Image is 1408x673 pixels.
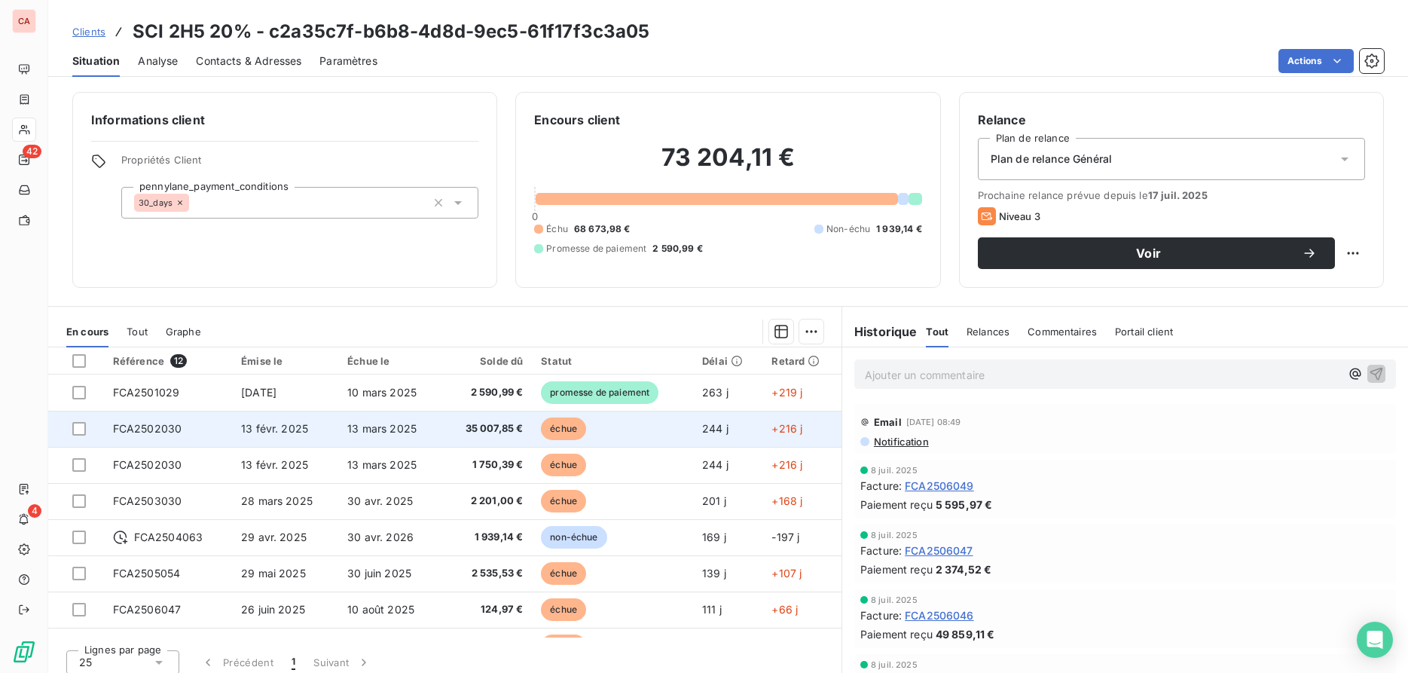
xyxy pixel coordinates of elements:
span: 2 374,52 € [936,561,992,577]
span: 8 juil. 2025 [871,531,918,540]
h3: SCI 2H5 20% - c2a35c7f-b6b8-4d8d-9ec5-61f17f3c3a05 [133,18,650,45]
div: Référence [113,354,223,368]
span: 13 févr. 2025 [241,458,308,471]
span: 2 590,99 € [451,385,524,400]
span: Notification [872,436,929,448]
span: 13 mars 2025 [347,422,417,435]
span: 4 [28,504,41,518]
span: 17 juil. 2025 [1148,189,1208,201]
span: En cours [66,326,108,338]
h6: Relance [978,111,1365,129]
span: Tout [926,326,948,338]
span: FCA2502030 [113,458,182,471]
span: 169 j [702,531,726,543]
span: 201 j [702,494,726,507]
span: FCA2506047 [905,543,973,558]
span: 244 j [702,422,728,435]
span: 35 007,85 € [451,421,524,436]
span: FCA2505054 [113,567,181,580]
span: 1 939,14 € [451,530,524,545]
span: Niveau 3 [999,210,1040,222]
span: 263 j [702,386,728,399]
span: 124,97 € [451,602,524,617]
span: 111 j [702,603,722,616]
span: échue [541,490,586,512]
span: Non-échu [826,222,870,236]
span: Relances [967,326,1009,338]
span: 30_days [139,198,173,207]
span: 1 750,39 € [451,457,524,473]
span: Email [874,416,902,428]
span: Paramètres [319,54,377,69]
span: 5 595,97 € [936,497,993,512]
span: 30 avr. 2026 [347,531,414,543]
a: Clients [72,24,105,39]
span: 8 juil. 2025 [871,595,918,604]
span: +216 j [771,458,802,471]
button: Actions [1278,49,1354,73]
span: 244 j [702,458,728,471]
span: Graphe [166,326,201,338]
button: Voir [978,237,1335,269]
span: 139 j [702,567,726,580]
span: 28 mars 2025 [241,494,313,507]
div: Émise le [241,355,329,367]
span: FCA2506047 [113,603,182,616]
span: 25 [79,655,92,670]
input: Ajouter une valeur [189,196,201,210]
span: 49 859,11 € [936,626,995,642]
span: Échu [546,222,568,236]
span: 10 mars 2025 [347,386,417,399]
h6: Informations client [91,111,478,129]
span: +66 j [771,603,798,616]
span: Propriétés Client [121,154,478,175]
span: 0 [532,210,538,222]
span: 10 août 2025 [347,603,414,616]
div: Échue le [347,355,433,367]
span: Situation [72,54,120,69]
span: FCA2506049 [905,478,974,494]
span: 8 juil. 2025 [871,660,918,669]
span: 13 mars 2025 [347,458,417,471]
span: 29 avr. 2025 [241,531,307,543]
span: échue [541,562,586,585]
span: 1 939,14 € [876,222,922,236]
span: Analyse [138,54,178,69]
span: échue [541,418,586,440]
span: échue [541,598,586,621]
div: CA [12,9,36,33]
span: Paiement reçu [860,497,933,512]
span: 2 535,53 € [451,566,524,581]
span: FCA2502030 [113,422,182,435]
span: Facture : [860,478,902,494]
span: promesse de paiement [541,381,658,404]
div: Retard [771,355,832,367]
span: 2 201,00 € [451,494,524,509]
span: 8 juil. 2025 [871,466,918,475]
h2: 73 204,11 € [534,142,921,188]
div: Délai [702,355,753,367]
span: Tout [127,326,148,338]
span: Plan de relance Général [991,151,1112,167]
span: [DATE] 08:49 [906,418,961,427]
div: Statut [541,355,684,367]
span: Promesse de paiement [546,242,646,255]
span: FCA2504063 [134,530,203,545]
span: Voir [996,247,1302,259]
span: échue [541,635,586,657]
span: 29 mai 2025 [241,567,306,580]
span: 30 avr. 2025 [347,494,413,507]
span: FCA2503030 [113,494,182,507]
span: Portail client [1115,326,1173,338]
span: 30 juin 2025 [347,567,411,580]
span: 12 [170,354,187,368]
img: Logo LeanPay [12,640,36,664]
span: [DATE] [241,386,276,399]
span: FCA2506046 [905,607,974,623]
span: Facture : [860,607,902,623]
span: Paiement reçu [860,626,933,642]
span: FCA2501029 [113,386,180,399]
span: 26 juin 2025 [241,603,305,616]
span: +168 j [771,494,802,507]
span: 2 590,99 € [652,242,703,255]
